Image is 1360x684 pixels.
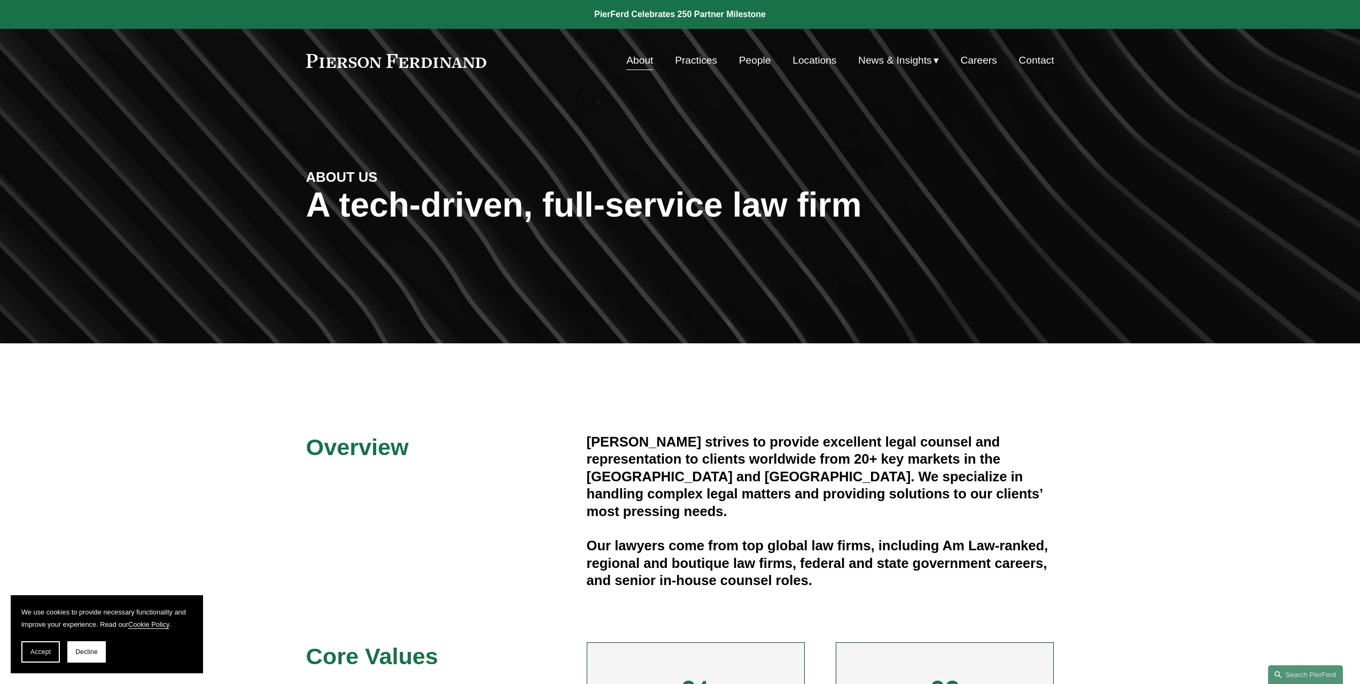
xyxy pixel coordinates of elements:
a: Careers [960,50,997,71]
h4: Our lawyers come from top global law firms, including Am Law-ranked, regional and boutique law fi... [587,537,1054,589]
a: Practices [675,50,717,71]
span: Accept [30,648,51,656]
span: News & Insights [858,51,932,70]
span: Core Values [306,643,438,669]
a: Cookie Policy [128,620,169,628]
a: About [626,50,653,71]
a: folder dropdown [858,50,939,71]
a: People [739,50,771,71]
span: Overview [306,434,409,460]
button: Accept [21,641,60,663]
a: Locations [792,50,836,71]
span: Decline [75,648,98,656]
button: Decline [67,641,106,663]
a: Contact [1019,50,1054,71]
a: Search this site [1268,665,1343,684]
section: Cookie banner [11,595,203,673]
h4: [PERSON_NAME] strives to provide excellent legal counsel and representation to clients worldwide ... [587,433,1054,520]
p: We use cookies to provide necessary functionality and improve your experience. Read our . [21,606,192,631]
strong: ABOUT US [306,170,378,185]
h1: A tech-driven, full-service law firm [306,186,1054,225]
